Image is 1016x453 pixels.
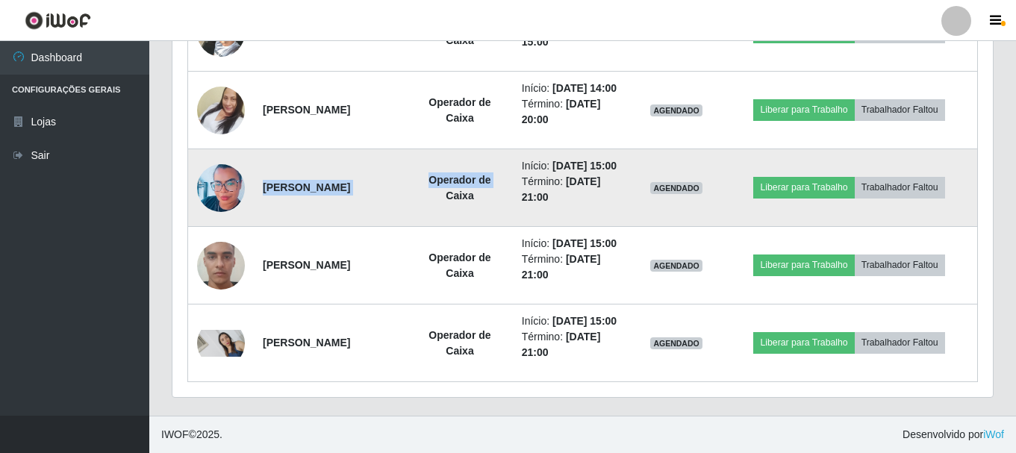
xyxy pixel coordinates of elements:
[522,236,623,252] li: Início:
[428,19,490,46] strong: Operador de Caixa
[903,427,1004,443] span: Desenvolvido por
[197,68,245,153] img: 1742563763298.jpeg
[428,96,490,124] strong: Operador de Caixa
[650,182,702,194] span: AGENDADO
[263,337,350,349] strong: [PERSON_NAME]
[263,181,350,193] strong: [PERSON_NAME]
[522,174,623,205] li: Término:
[522,96,623,128] li: Término:
[428,252,490,279] strong: Operador de Caixa
[197,157,245,218] img: 1650895174401.jpeg
[428,174,490,201] strong: Operador de Caixa
[753,254,854,275] button: Liberar para Trabalho
[552,237,617,249] time: [DATE] 15:00
[522,313,623,329] li: Início:
[197,223,245,308] img: 1737053662969.jpeg
[25,11,91,30] img: CoreUI Logo
[753,332,854,353] button: Liberar para Trabalho
[161,427,222,443] span: © 2025 .
[650,260,702,272] span: AGENDADO
[552,315,617,327] time: [DATE] 15:00
[855,254,945,275] button: Trabalhador Faltou
[522,252,623,283] li: Término:
[428,329,490,357] strong: Operador de Caixa
[522,158,623,174] li: Início:
[983,428,1004,440] a: iWof
[197,330,245,357] img: 1748623968864.jpeg
[522,329,623,360] li: Término:
[552,82,617,94] time: [DATE] 14:00
[552,160,617,172] time: [DATE] 15:00
[161,428,189,440] span: IWOF
[650,104,702,116] span: AGENDADO
[263,104,350,116] strong: [PERSON_NAME]
[855,177,945,198] button: Trabalhador Faltou
[753,177,854,198] button: Liberar para Trabalho
[855,99,945,120] button: Trabalhador Faltou
[855,332,945,353] button: Trabalhador Faltou
[650,337,702,349] span: AGENDADO
[263,259,350,271] strong: [PERSON_NAME]
[522,81,623,96] li: Início:
[753,99,854,120] button: Liberar para Trabalho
